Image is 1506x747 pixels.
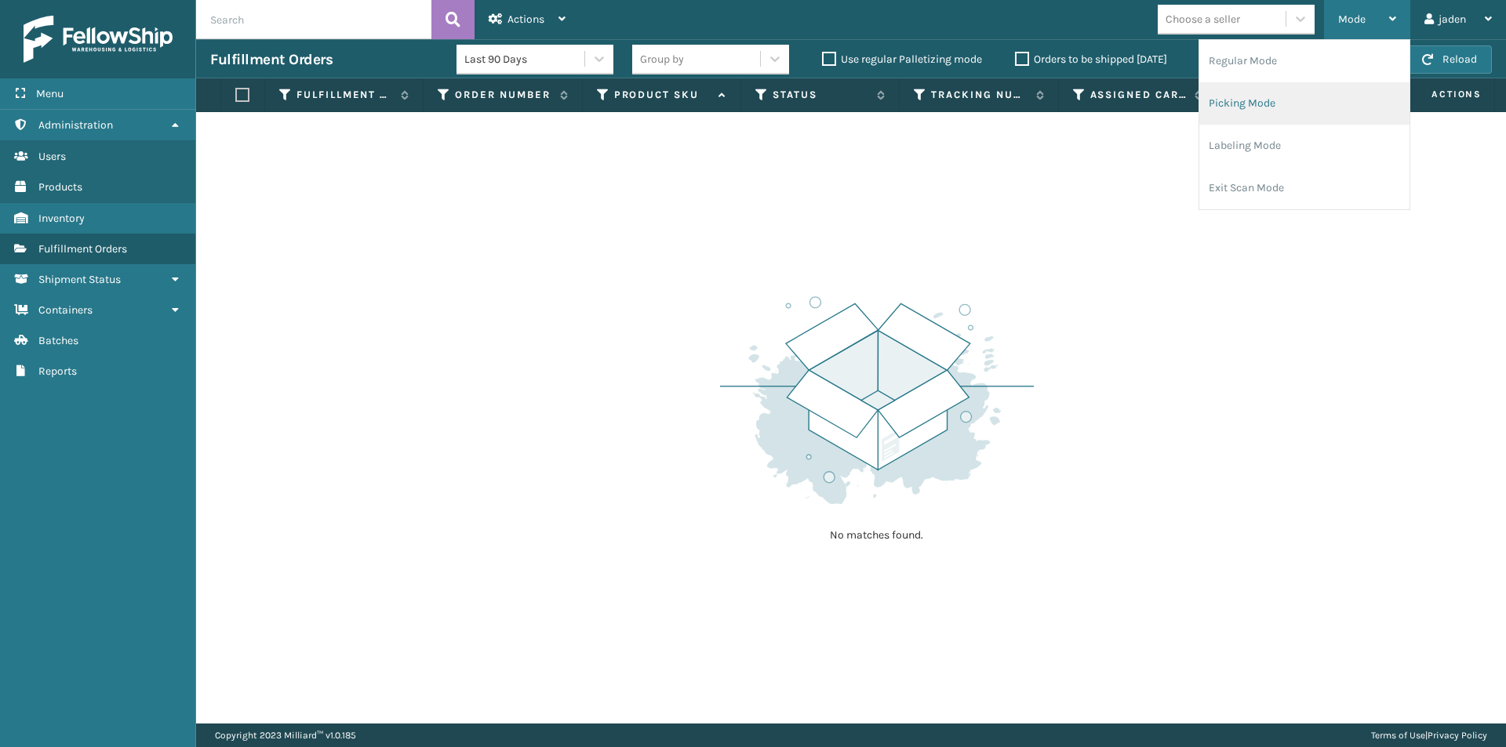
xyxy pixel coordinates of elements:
[1371,730,1425,741] a: Terms of Use
[38,303,93,317] span: Containers
[1166,11,1240,27] div: Choose a seller
[822,53,982,66] label: Use regular Palletizing mode
[210,50,333,69] h3: Fulfillment Orders
[38,118,113,132] span: Administration
[38,334,78,347] span: Batches
[296,88,393,102] label: Fulfillment Order Id
[1199,125,1410,167] li: Labeling Mode
[1338,13,1366,26] span: Mode
[1015,53,1167,66] label: Orders to be shipped [DATE]
[1199,40,1410,82] li: Regular Mode
[38,212,85,225] span: Inventory
[614,88,711,102] label: Product SKU
[38,180,82,194] span: Products
[38,242,127,256] span: Fulfillment Orders
[507,13,544,26] span: Actions
[1380,82,1491,107] span: Actions
[640,51,684,67] div: Group by
[773,88,869,102] label: Status
[464,51,586,67] div: Last 90 Days
[215,723,356,747] p: Copyright 2023 Milliard™ v 1.0.185
[1371,723,1487,747] div: |
[1090,88,1187,102] label: Assigned Carrier Service
[931,88,1028,102] label: Tracking Number
[36,87,64,100] span: Menu
[455,88,551,102] label: Order Number
[1199,167,1410,209] li: Exit Scan Mode
[38,364,77,378] span: Reports
[24,16,173,63] img: logo
[1199,82,1410,125] li: Picking Mode
[1428,730,1487,741] a: Privacy Policy
[38,273,121,286] span: Shipment Status
[1407,45,1492,74] button: Reload
[38,150,66,163] span: Users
